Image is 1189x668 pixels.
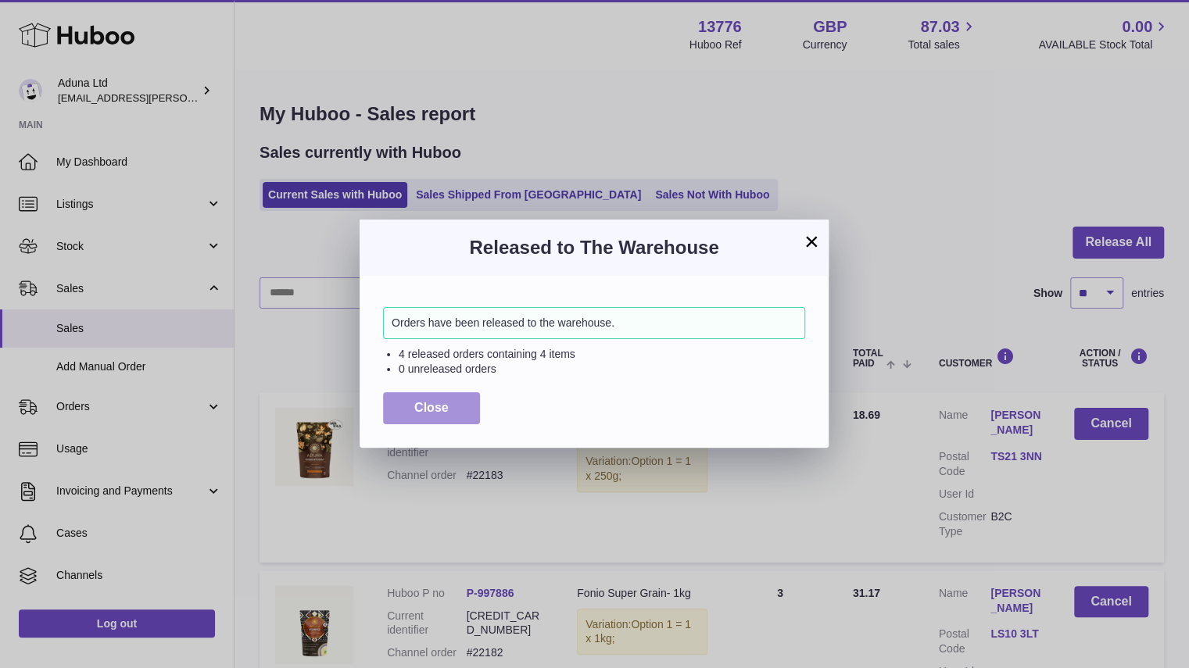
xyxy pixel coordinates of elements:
[414,401,449,414] span: Close
[399,362,805,377] li: 0 unreleased orders
[383,392,480,424] button: Close
[802,232,821,251] button: ×
[383,235,805,260] h3: Released to The Warehouse
[399,347,805,362] li: 4 released orders containing 4 items
[383,307,805,339] div: Orders have been released to the warehouse.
